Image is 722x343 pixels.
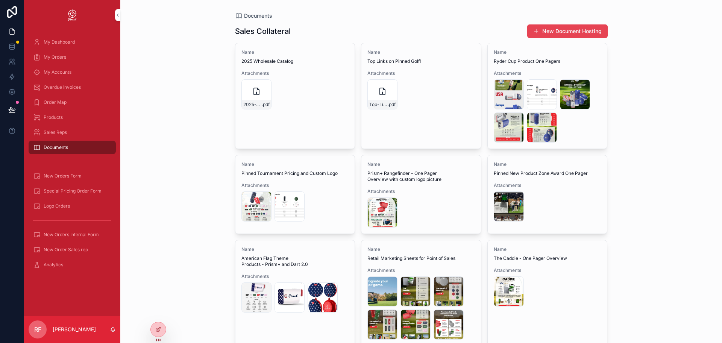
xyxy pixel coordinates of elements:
[29,65,116,79] a: My Accounts
[367,188,475,194] span: Attachments
[388,102,396,108] span: .pdf
[367,255,475,261] span: Retail Marketing Sheets for Point of Sales
[34,325,41,334] span: RF
[235,43,355,149] a: Name2025 Wholesale CatalogAttachments2025-Wholesale-Booklet.pdf
[494,246,601,252] span: Name
[494,255,601,261] span: The Caddie - One Pager Overview
[29,228,116,241] a: New Orders Internal Form
[487,155,608,234] a: NamePinned New Product Zone Award One PagerAttachments
[494,182,601,188] span: Attachments
[241,58,349,64] span: 2025 Wholesale Catalog
[29,258,116,272] a: Analytics
[44,144,68,150] span: Documents
[367,58,475,64] span: Top Links on Pinned Golf!
[367,161,475,167] span: Name
[29,35,116,49] a: My Dashboard
[29,126,116,139] a: Sales Reps
[44,39,75,45] span: My Dashboard
[29,243,116,256] a: New Order Sales rep
[241,273,349,279] span: Attachments
[494,58,601,64] span: Ryder Cup Product One Pagers
[494,70,601,76] span: Attachments
[29,96,116,109] a: Order Map
[44,114,63,120] span: Products
[44,54,66,60] span: My Orders
[241,246,349,252] span: Name
[24,30,120,281] div: scrollable content
[235,26,291,36] h1: Sales Collateral
[241,255,349,267] span: American Flag Theme Products - Prism+ and Dart 2.0
[244,12,272,20] span: Documents
[235,155,355,234] a: NamePinned Tournament Pricing and Custom LogoAttachments
[494,49,601,55] span: Name
[367,49,475,55] span: Name
[29,80,116,94] a: Overdue Invoices
[241,49,349,55] span: Name
[44,247,88,253] span: New Order Sales rep
[361,43,481,149] a: NameTop Links on Pinned Golf!AttachmentsTop-Links-on-Pinned-News.pdf
[44,232,99,238] span: New Orders Internal Form
[367,246,475,252] span: Name
[44,129,67,135] span: Sales Reps
[44,99,67,105] span: Order Map
[44,203,70,209] span: Logo Orders
[527,24,608,38] button: New Document Hosting
[367,170,475,182] span: Prism+ Rangefinder - One Pager Overview with custom logo picture
[262,102,270,108] span: .pdf
[494,161,601,167] span: Name
[361,155,481,234] a: NamePrism+ Rangefinder - One Pager Overview with custom logo pictureAttachments
[29,199,116,213] a: Logo Orders
[29,111,116,124] a: Products
[44,188,102,194] span: Special Pricing Order Form
[241,170,349,176] span: Pinned Tournament Pricing and Custom Logo
[44,69,71,75] span: My Accounts
[494,170,601,176] span: Pinned New Product Zone Award One Pager
[487,43,608,149] a: NameRyder Cup Product One PagersAttachments
[367,70,475,76] span: Attachments
[44,173,82,179] span: New Orders Form
[367,267,475,273] span: Attachments
[29,169,116,183] a: New Orders Form
[235,12,272,20] a: Documents
[44,262,63,268] span: Analytics
[66,9,78,21] img: App logo
[243,102,262,108] span: 2025-Wholesale-Booklet
[494,267,601,273] span: Attachments
[29,50,116,64] a: My Orders
[241,182,349,188] span: Attachments
[44,84,81,90] span: Overdue Invoices
[241,70,349,76] span: Attachments
[241,161,349,167] span: Name
[29,141,116,154] a: Documents
[29,184,116,198] a: Special Pricing Order Form
[53,326,96,333] p: [PERSON_NAME]
[369,102,388,108] span: Top-Links-on-Pinned-News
